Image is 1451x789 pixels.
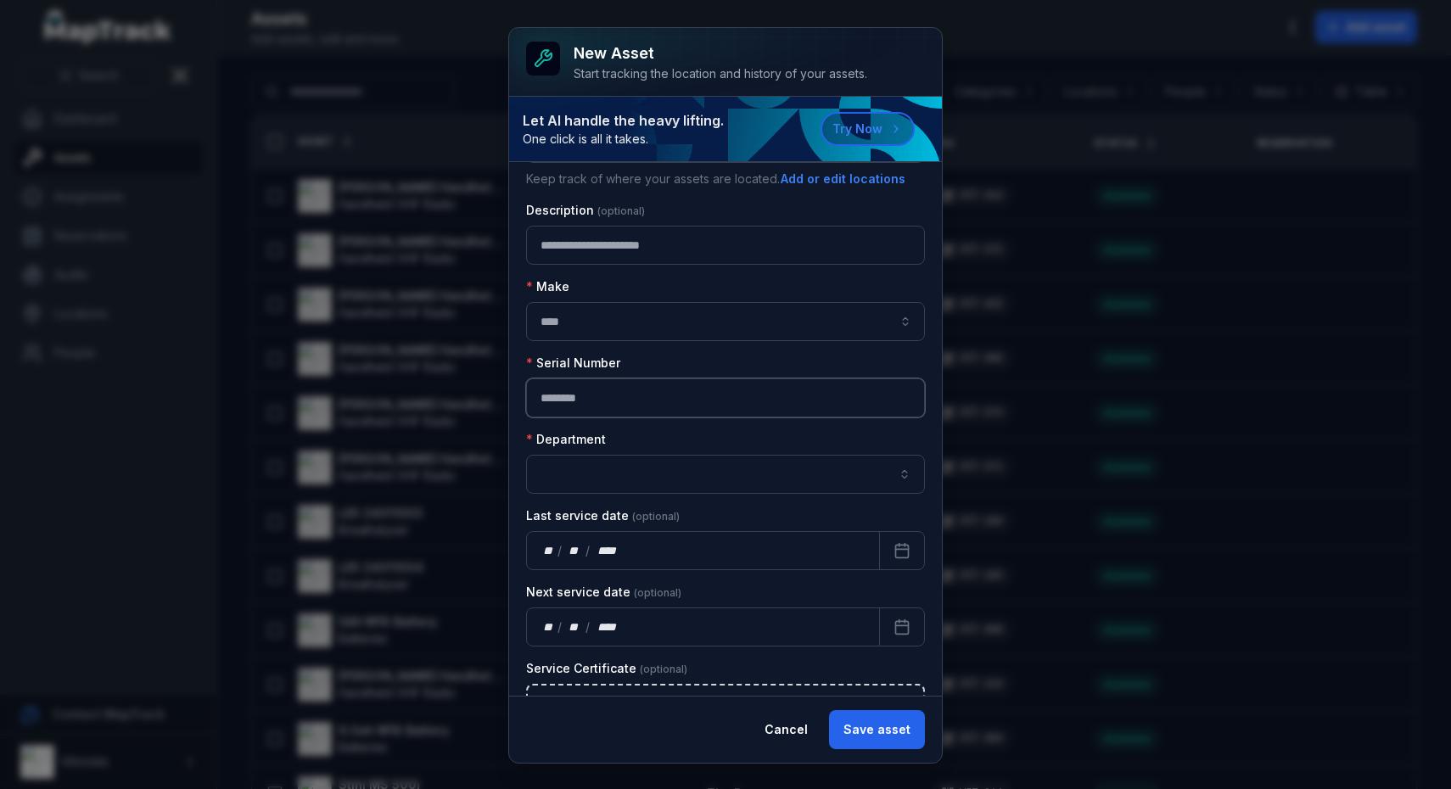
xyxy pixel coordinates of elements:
label: Last service date [526,507,680,524]
strong: Let AI handle the heavy lifting. [523,110,724,131]
div: month, [563,618,586,635]
label: Next service date [526,584,681,601]
label: Service Certificate [526,660,687,677]
button: Cancel [750,710,822,749]
div: year, [591,618,623,635]
button: Calendar [879,607,925,646]
div: year, [591,542,623,559]
button: Save asset [829,710,925,749]
button: Add or edit locations [780,170,906,188]
label: Description [526,202,645,219]
div: / [585,618,591,635]
p: Keep track of where your assets are located. [526,170,925,188]
label: Make [526,278,569,295]
label: Department [526,431,606,448]
h3: New asset [574,42,867,65]
div: month, [563,542,586,559]
div: / [585,542,591,559]
div: day, [541,542,557,559]
span: One click is all it takes. [523,131,724,148]
div: Start tracking the location and history of your assets. [574,65,867,82]
div: / [557,618,563,635]
input: asset-add:cf[07e45e59-3c46-4ccb-bb53-7edc5d146b7c]-label [526,302,925,341]
div: day, [541,618,557,635]
button: Calendar [879,531,925,570]
button: Try Now [821,112,915,146]
div: / [557,542,563,559]
label: Serial Number [526,355,620,372]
